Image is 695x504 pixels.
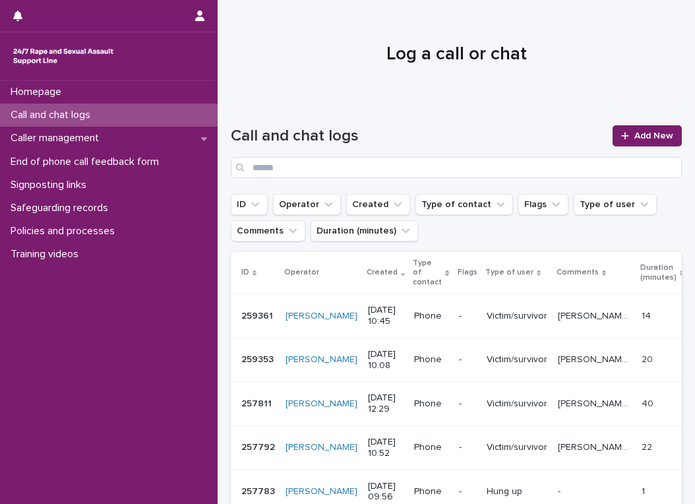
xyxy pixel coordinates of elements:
p: Victim/survivor [487,354,547,365]
button: ID [231,194,268,215]
img: rhQMoQhaT3yELyF149Cw [11,43,116,69]
p: ID [241,265,249,280]
button: Type of contact [415,194,513,215]
a: Add New [613,125,682,146]
p: Signposting links [5,179,97,191]
p: Caller spoke to a history of sexual violence perpetrated against her. [558,308,634,322]
p: Flags [458,265,477,280]
p: Type of user [485,265,533,280]
p: Caller spoke about being impacted by a university lecturer harming another student as a survivor ... [558,439,634,453]
p: 257792 [241,439,278,453]
p: - [459,398,476,410]
p: Victim/survivor [487,442,547,453]
p: Hung up [487,486,547,497]
p: 259361 [241,308,276,322]
a: [PERSON_NAME] [286,486,357,497]
p: Policies and processes [5,225,125,237]
p: Created [367,265,398,280]
p: - [459,486,476,497]
h1: Log a call or chat [231,44,682,66]
button: Flags [518,194,568,215]
p: Homepage [5,86,72,98]
p: [DATE] 10:45 [368,305,404,327]
p: [DATE] 09:56 [368,481,404,503]
a: [PERSON_NAME] [286,442,357,453]
p: Victim/survivor [487,311,547,322]
p: - [459,442,476,453]
h1: Call and chat logs [231,127,605,146]
span: Add New [634,131,673,141]
p: End of phone call feedback form [5,156,169,168]
p: Call and chat logs [5,109,101,121]
p: Phone [414,442,448,453]
p: 257811 [241,396,274,410]
p: Phone [414,398,448,410]
p: Caller was coming out of a panic attack. [558,352,634,365]
p: Duration (minutes) [640,261,677,285]
p: 259353 [241,352,276,365]
p: Training videos [5,248,89,261]
button: Comments [231,220,305,241]
p: Phone [414,486,448,497]
button: Duration (minutes) [311,220,418,241]
a: [PERSON_NAME] [286,311,357,322]
p: Caller spoke to a history of CSA. [558,396,634,410]
p: 1 [642,484,648,497]
p: - [459,311,476,322]
p: - [459,354,476,365]
p: 257783 [241,484,278,497]
p: [DATE] 10:52 [368,437,404,459]
p: Type of contact [413,256,442,290]
p: 20 [642,352,655,365]
p: Phone [414,354,448,365]
p: - [558,484,563,497]
p: Phone [414,311,448,322]
button: Type of user [574,194,657,215]
p: Operator [284,265,319,280]
p: 14 [642,308,653,322]
a: [PERSON_NAME] [286,398,357,410]
p: 40 [642,396,656,410]
a: [PERSON_NAME] [286,354,357,365]
p: [DATE] 10:08 [368,349,404,371]
p: [DATE] 12:29 [368,393,404,415]
input: Search [231,157,682,178]
p: Safeguarding records [5,202,119,214]
button: Operator [273,194,341,215]
p: Victim/survivor [487,398,547,410]
p: Caller management [5,132,109,144]
p: Comments [557,265,599,280]
p: 22 [642,439,655,453]
button: Created [346,194,410,215]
